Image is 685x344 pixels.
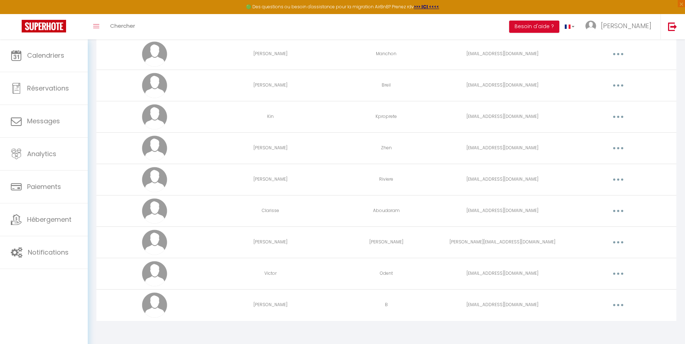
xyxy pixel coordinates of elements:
td: [PERSON_NAME][EMAIL_ADDRESS][DOMAIN_NAME] [445,226,560,258]
img: logout [668,22,677,31]
span: Analytics [27,149,56,158]
td: [EMAIL_ADDRESS][DOMAIN_NAME] [445,258,560,289]
img: avatar.png [142,292,167,318]
td: Riviere [328,164,444,195]
td: [EMAIL_ADDRESS][DOMAIN_NAME] [445,132,560,164]
span: Réservations [27,84,69,93]
td: Clarisse [212,195,328,226]
td: [EMAIL_ADDRESS][DOMAIN_NAME] [445,289,560,321]
td: [PERSON_NAME] [328,226,444,258]
span: [PERSON_NAME] [601,21,651,30]
a: ... [PERSON_NAME] [580,14,660,39]
img: avatar.png [142,167,167,192]
img: ... [585,21,596,31]
span: Notifications [28,248,69,257]
button: Besoin d'aide ? [509,21,559,33]
td: Kin [212,101,328,132]
td: Kproprete [328,101,444,132]
td: [PERSON_NAME] [212,38,328,70]
td: [EMAIL_ADDRESS][DOMAIN_NAME] [445,38,560,70]
td: B [328,289,444,321]
span: Messages [27,116,60,125]
img: avatar.png [142,230,167,255]
span: Hébergement [27,215,71,224]
a: Chercher [105,14,140,39]
td: Zhen [328,132,444,164]
img: avatar.png [142,198,167,224]
td: [EMAIL_ADDRESS][DOMAIN_NAME] [445,101,560,132]
td: Victor [212,258,328,289]
td: Aboudaram [328,195,444,226]
img: avatar.png [142,104,167,129]
td: [PERSON_NAME] [212,132,328,164]
td: [PERSON_NAME] [212,70,328,101]
td: [PERSON_NAME] [212,289,328,321]
img: avatar.png [142,261,167,286]
span: Calendriers [27,51,64,60]
span: Chercher [110,22,135,30]
td: Odent [328,258,444,289]
td: Breil [328,70,444,101]
a: >>> ICI <<<< [414,4,439,10]
span: Paiements [27,182,61,191]
td: [EMAIL_ADDRESS][DOMAIN_NAME] [445,70,560,101]
td: [EMAIL_ADDRESS][DOMAIN_NAME] [445,164,560,195]
td: Manchon [328,38,444,70]
img: avatar.png [142,73,167,98]
img: avatar.png [142,41,167,67]
td: [PERSON_NAME] [212,164,328,195]
img: avatar.png [142,136,167,161]
img: Super Booking [22,20,66,32]
td: [EMAIL_ADDRESS][DOMAIN_NAME] [445,195,560,226]
td: [PERSON_NAME] [212,226,328,258]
